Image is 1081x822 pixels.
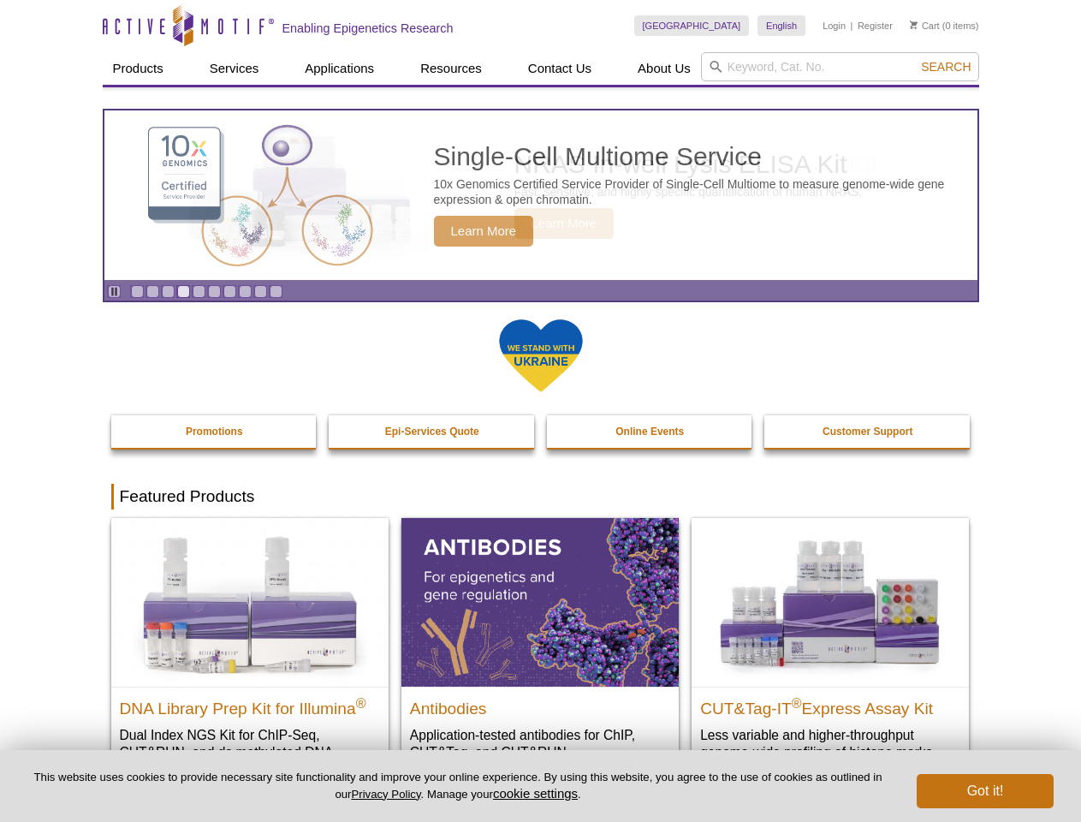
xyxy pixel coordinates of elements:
[132,117,389,274] img: Single-Cell Multiome Service
[208,285,221,298] a: Go to slide 6
[103,52,174,85] a: Products
[146,285,159,298] a: Go to slide 2
[910,21,918,29] img: Your Cart
[111,518,389,795] a: DNA Library Prep Kit for Illumina DNA Library Prep Kit for Illumina® Dual Index NGS Kit for ChIP-...
[27,770,888,802] p: This website uses cookies to provide necessary site functionality and improve your online experie...
[410,692,670,718] h2: Antibodies
[627,52,701,85] a: About Us
[493,786,578,801] button: cookie settings
[111,518,389,686] img: DNA Library Prep Kit for Illumina
[223,285,236,298] a: Go to slide 7
[910,20,940,32] a: Cart
[764,415,971,448] a: Customer Support
[111,415,318,448] a: Promotions
[701,52,979,81] input: Keyword, Cat. No.
[634,15,750,36] a: [GEOGRAPHIC_DATA]
[270,285,282,298] a: Go to slide 10
[254,285,267,298] a: Go to slide 9
[329,415,536,448] a: Epi-Services Quote
[921,60,971,74] span: Search
[700,692,960,718] h2: CUT&Tag-IT Express Assay Kit
[120,692,380,718] h2: DNA Library Prep Kit for Illumina
[385,426,479,438] strong: Epi-Services Quote
[916,59,976,74] button: Search
[434,144,969,170] h2: Single-Cell Multiome Service
[757,15,805,36] a: English
[910,15,979,36] li: (0 items)
[823,426,912,438] strong: Customer Support
[700,726,960,761] p: Less variable and higher-throughput genome-wide profiling of histone marks​.
[104,110,977,280] a: Single-Cell Multiome Service Single-Cell Multiome Service 10x Genomics Certified Service Provider...
[239,285,252,298] a: Go to slide 8
[410,726,670,761] p: Application-tested antibodies for ChIP, CUT&Tag, and CUT&RUN.
[401,518,679,686] img: All Antibodies
[692,518,969,686] img: CUT&Tag-IT® Express Assay Kit
[282,21,454,36] h2: Enabling Epigenetics Research
[692,518,969,777] a: CUT&Tag-IT® Express Assay Kit CUT&Tag-IT®Express Assay Kit Less variable and higher-throughput ge...
[547,415,754,448] a: Online Events
[917,774,1054,808] button: Got it!
[120,726,380,778] p: Dual Index NGS Kit for ChIP-Seq, CUT&RUN, and ds methylated DNA assays.
[131,285,144,298] a: Go to slide 1
[356,695,366,710] sup: ®
[177,285,190,298] a: Go to slide 4
[792,695,802,710] sup: ®
[823,20,846,32] a: Login
[401,518,679,777] a: All Antibodies Antibodies Application-tested antibodies for ChIP, CUT&Tag, and CUT&RUN.
[351,788,420,801] a: Privacy Policy
[434,176,969,207] p: 10x Genomics Certified Service Provider of Single-Cell Multiome to measure genome-wide gene expre...
[434,216,534,247] span: Learn More
[410,52,492,85] a: Resources
[111,484,971,509] h2: Featured Products
[294,52,384,85] a: Applications
[186,426,243,438] strong: Promotions
[858,20,893,32] a: Register
[615,426,684,438] strong: Online Events
[193,285,205,298] a: Go to slide 5
[518,52,602,85] a: Contact Us
[104,110,977,280] article: Single-Cell Multiome Service
[108,285,121,298] a: Toggle autoplay
[851,15,853,36] li: |
[498,318,584,394] img: We Stand With Ukraine
[162,285,175,298] a: Go to slide 3
[199,52,270,85] a: Services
